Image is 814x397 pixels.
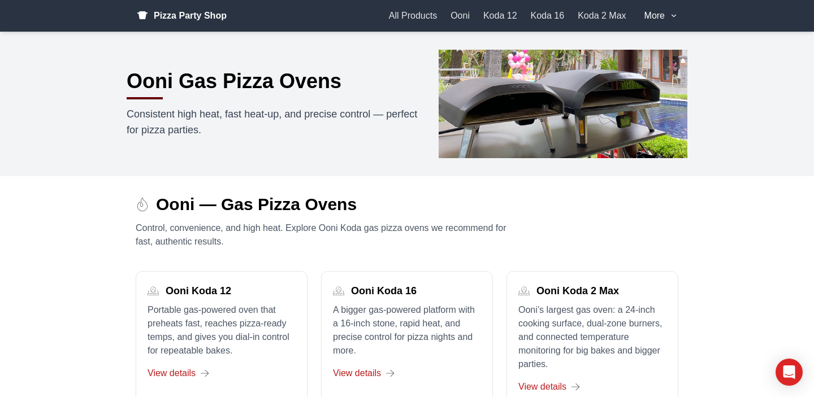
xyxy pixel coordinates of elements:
a: Koda 12 [483,9,517,23]
img: Brand icon [136,198,149,211]
button: More [644,9,678,23]
img: Gas [148,285,159,296]
span: View details [333,367,381,380]
a: Pizza Party Shop [136,9,227,23]
h1: Ooni Gas Pizza Ovens [127,70,341,93]
div: Open Intercom Messenger [776,359,803,386]
img: Ooni Koda gas ovens [439,50,687,158]
h3: Ooni Koda 12 [166,283,231,299]
span: View details [148,367,196,380]
h3: Ooni Koda 16 [351,283,417,299]
p: Ooni’s largest gas oven: a 24-inch cooking surface, dual-zone burners, and connected temperature ... [518,303,666,371]
p: A bigger gas-powered platform with a 16-inch stone, rapid heat, and precise control for pizza nig... [333,303,481,357]
a: All Products [389,9,437,23]
img: Gas [333,285,344,296]
h3: Ooni Koda 2 Max [536,283,619,299]
span: View details [518,380,566,394]
img: Go [386,369,395,378]
img: Go [571,382,580,391]
span: Pizza Party Shop [154,9,227,23]
p: Portable gas-powered oven that preheats fast, reaches pizza-ready temps, and gives you dial-in co... [148,303,296,357]
img: Go [200,369,209,378]
p: Consistent high heat, fast heat-up, and precise control — perfect for pizza parties. [127,106,425,138]
a: Koda 16 [531,9,565,23]
a: Koda 2 Max [578,9,626,23]
p: Control, convenience, and high heat. Explore Ooni Koda gas pizza ovens we recommend for fast, aut... [136,221,516,248]
a: Ooni [451,9,470,23]
h1: Ooni — Gas Pizza Ovens [156,194,357,215]
img: Gas [518,285,530,296]
span: More [644,9,665,23]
